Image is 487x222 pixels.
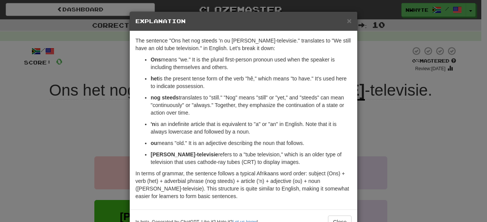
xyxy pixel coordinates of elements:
[151,94,179,101] strong: nog steeds
[151,121,155,127] strong: 'n
[151,139,352,147] p: means "old." It is an adjective describing the noun that follows.
[347,17,352,25] button: Close
[151,151,352,166] p: refers to a "tube television," which is an older type of television that uses cathode-ray tubes (...
[347,16,352,25] span: ×
[135,170,352,200] p: In terms of grammar, the sentence follows a typical Afrikaans word order: subject (Ons) + verb (h...
[151,76,159,82] strong: het
[135,37,352,52] p: The sentence "Ons het nog steeds 'n ou [PERSON_NAME]-televisie." translates to "We still have an ...
[151,140,157,146] strong: ou
[151,56,352,71] p: means "we." It is the plural first-person pronoun used when the speaker is including themselves a...
[151,120,352,135] p: is an indefinite article that is equivalent to "a" or "an" in English. Note that it is always low...
[151,151,218,157] strong: [PERSON_NAME]-televisie
[151,94,352,117] p: translates to "still." "Nog" means "still" or "yet," and "steeds" can mean "continuously" or "alw...
[151,75,352,90] p: is the present tense form of the verb "hê," which means "to have." It's used here to indicate pos...
[151,57,161,63] strong: Ons
[135,17,352,25] h5: Explanation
